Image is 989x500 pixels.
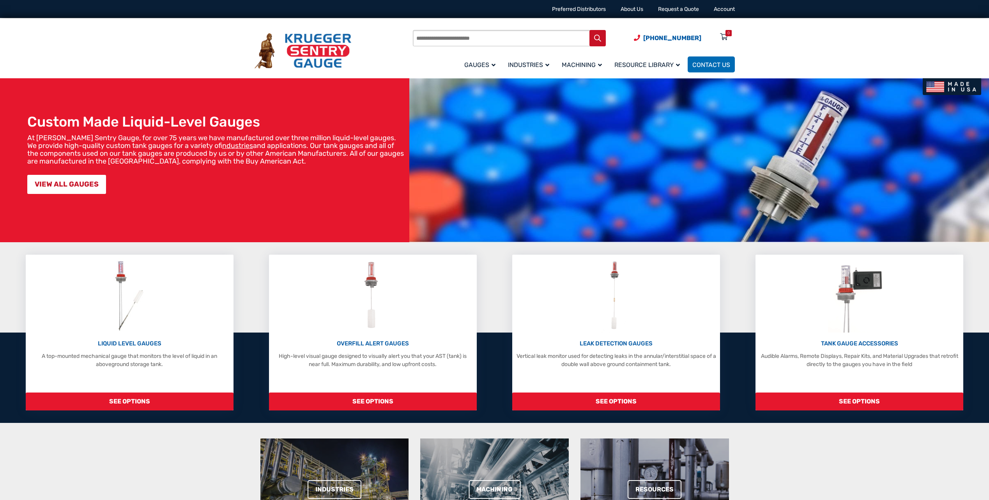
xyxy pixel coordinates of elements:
span: SEE OPTIONS [26,393,234,410]
a: Gauges [460,55,503,74]
span: SEE OPTIONS [512,393,720,410]
span: Resource Library [614,61,680,69]
img: Liquid Level Gauges [109,259,150,333]
a: Request a Quote [658,6,699,12]
p: TANK GAUGE ACCESSORIES [759,339,959,348]
a: Contact Us [688,56,735,72]
img: Krueger Sentry Gauge [255,33,351,69]
p: LEAK DETECTION GAUGES [516,339,716,348]
div: 0 [727,30,730,36]
span: Contact Us [692,61,730,69]
a: Tank Gauge Accessories TANK GAUGE ACCESSORIES Audible Alarms, Remote Displays, Repair Kits, and M... [755,255,963,410]
a: Machining [469,480,520,499]
a: Industries [308,480,361,499]
p: LIQUID LEVEL GAUGES [30,339,230,348]
span: SEE OPTIONS [755,393,963,410]
img: Made In USA [923,78,981,95]
span: SEE OPTIONS [269,393,477,410]
a: Overfill Alert Gauges OVERFILL ALERT GAUGES High-level visual gauge designed to visually alert yo... [269,255,477,410]
a: Industries [503,55,557,74]
p: At [PERSON_NAME] Sentry Gauge, for over 75 years we have manufactured over three million liquid-l... [27,134,405,165]
img: Leak Detection Gauges [601,259,632,333]
p: A top-mounted mechanical gauge that monitors the level of liquid in an aboveground storage tank. [30,352,230,368]
img: Overfill Alert Gauges [356,259,390,333]
a: Liquid Level Gauges LIQUID LEVEL GAUGES A top-mounted mechanical gauge that monitors the level of... [26,255,234,410]
img: bg_hero_bannerksentry [409,78,989,242]
a: Preferred Distributors [552,6,606,12]
a: About Us [621,6,643,12]
p: High-level visual gauge designed to visually alert you that your AST (tank) is near full. Maximum... [273,352,473,368]
img: Tank Gauge Accessories [828,259,891,333]
p: Audible Alarms, Remote Displays, Repair Kits, and Material Upgrades that retrofit directly to the... [759,352,959,368]
h1: Custom Made Liquid-Level Gauges [27,113,405,130]
p: Vertical leak monitor used for detecting leaks in the annular/interstitial space of a double wall... [516,352,716,368]
a: industries [222,141,253,150]
span: Industries [508,61,549,69]
a: Leak Detection Gauges LEAK DETECTION GAUGES Vertical leak monitor used for detecting leaks in the... [512,255,720,410]
a: Machining [557,55,610,74]
p: OVERFILL ALERT GAUGES [273,339,473,348]
a: Resource Library [610,55,688,74]
a: Account [714,6,735,12]
a: Resources [628,480,681,499]
a: Phone Number (920) 434-8860 [634,33,701,43]
span: Machining [562,61,602,69]
span: [PHONE_NUMBER] [643,34,701,42]
a: VIEW ALL GAUGES [27,175,106,194]
span: Gauges [464,61,495,69]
